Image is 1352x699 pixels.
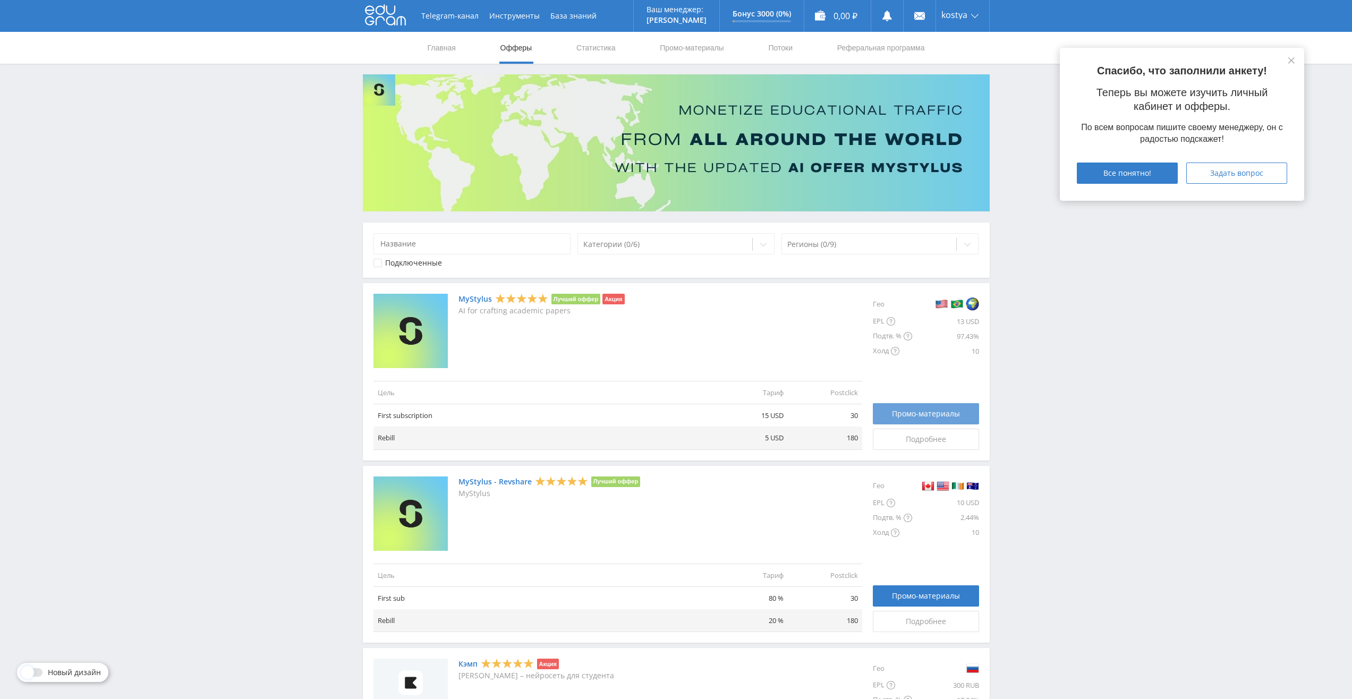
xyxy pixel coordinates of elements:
[1210,169,1263,177] span: Задать вопрос
[713,586,788,609] td: 80 %
[48,668,101,677] span: Новый дизайн
[912,344,979,359] div: 10
[363,74,990,211] img: Banner
[495,293,548,304] div: 5 Stars
[892,410,960,418] span: Промо-материалы
[873,476,912,496] div: Гео
[373,586,713,609] td: First sub
[873,429,979,450] a: Подробнее
[1077,65,1287,77] p: Спасибо, что заполнили анкету!
[373,427,713,449] td: Rebill
[373,294,448,368] img: MyStylus
[873,611,979,632] a: Подробнее
[647,16,707,24] p: [PERSON_NAME]
[941,11,967,19] span: kostya
[373,564,713,586] td: Цель
[788,381,862,404] td: Postclick
[892,592,960,600] span: Промо-материалы
[591,476,641,487] li: Лучший оффер
[713,381,788,404] td: Тариф
[873,659,912,678] div: Гео
[788,609,862,632] td: 180
[427,32,457,64] a: Главная
[873,294,912,314] div: Гео
[873,329,912,344] div: Подтв. %
[373,404,713,427] td: First subscription
[906,435,946,444] span: Подробнее
[873,403,979,424] a: Промо-материалы
[912,678,979,693] div: 300 RUB
[458,660,478,668] a: Кэмп
[1077,163,1178,184] button: Все понятно!
[912,496,979,510] div: 10 USD
[912,510,979,525] div: 2.44%
[1186,163,1287,184] button: Задать вопрос
[659,32,725,64] a: Промо-материалы
[373,233,571,254] input: Название
[788,404,862,427] td: 30
[713,427,788,449] td: 5 USD
[836,32,926,64] a: Реферальная программа
[912,314,979,329] div: 13 USD
[458,489,641,498] p: MyStylus
[551,294,601,304] li: Лучший оффер
[535,475,588,487] div: 5 Stars
[1077,122,1287,146] div: По всем вопросам пишите своему менеджеру, он с радостью подскажет!
[481,658,534,669] div: 5 Stars
[873,525,912,540] div: Холд
[788,586,862,609] td: 30
[788,427,862,449] td: 180
[373,609,713,632] td: Rebill
[458,671,614,680] p: [PERSON_NAME] – нейросеть для студента
[373,381,713,404] td: Цель
[912,525,979,540] div: 10
[906,617,946,626] span: Подробнее
[575,32,617,64] a: Статистика
[912,329,979,344] div: 97.43%
[713,609,788,632] td: 20 %
[373,476,448,551] img: MyStylus - Revshare
[499,32,533,64] a: Офферы
[713,404,788,427] td: 15 USD
[458,478,532,486] a: MyStylus - Revshare
[873,344,912,359] div: Холд
[647,5,707,14] p: Ваш менеджер:
[1103,169,1151,177] span: Все понятно!
[733,10,791,18] p: Бонус 3000 (0%)
[1077,86,1287,113] p: Теперь вы можете изучить личный кабинет и офферы.
[537,659,559,669] li: Акция
[873,510,912,525] div: Подтв. %
[788,564,862,586] td: Postclick
[873,496,912,510] div: EPL
[873,585,979,607] a: Промо-материалы
[767,32,794,64] a: Потоки
[458,295,492,303] a: MyStylus
[713,564,788,586] td: Тариф
[873,314,912,329] div: EPL
[458,306,625,315] p: AI for crafting academic papers
[385,259,442,267] div: Подключенные
[873,678,912,693] div: EPL
[602,294,624,304] li: Акция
